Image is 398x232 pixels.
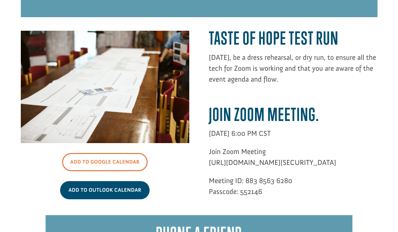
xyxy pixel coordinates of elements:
button: Donate [93,10,123,22]
span: [DATE], be a dress rehearsal, or dry run, to ensure all the tech for Zoom is working and that you... [209,53,376,84]
a: Add to Google Calendar [62,153,148,171]
img: AAPL9187 [21,31,189,143]
img: US.png [12,20,17,25]
span: [GEOGRAPHIC_DATA] , [GEOGRAPHIC_DATA] [18,20,91,25]
img: emoji heart [12,14,17,19]
p: Join Zoom Meeting [URL][DOMAIN_NAME][SECURITY_DATA] [209,146,377,175]
span: Join Zoom Meeting. [209,104,319,125]
a: Add to Outlook Calendar [60,181,150,199]
span: [DATE] 6:00 PM CST [209,129,271,138]
div: [PERSON_NAME] donated $50 [12,7,91,20]
b: Taste of hope test run [209,27,339,49]
p: Meeting ID: 883 8563 6280 Passcode: 552146 [209,175,377,197]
